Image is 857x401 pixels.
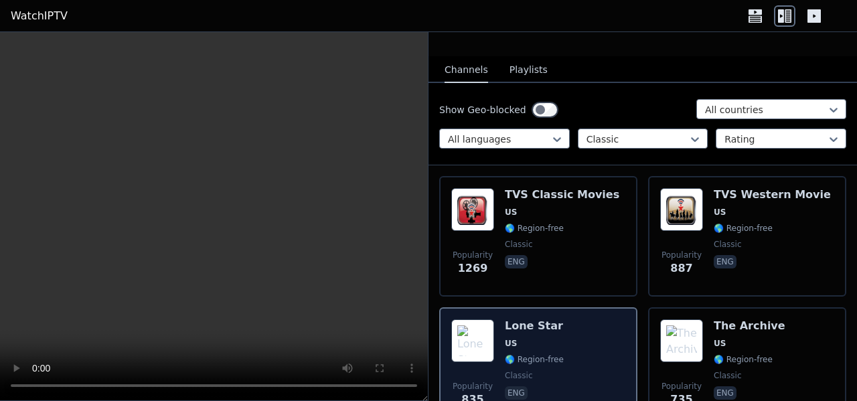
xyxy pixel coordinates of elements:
[714,255,736,268] p: eng
[505,255,528,268] p: eng
[714,239,742,250] span: classic
[714,207,726,218] span: US
[451,188,494,231] img: TVS Classic Movies
[445,58,488,83] button: Channels
[714,188,831,202] h6: TVS Western Movie
[660,188,703,231] img: TVS Western Movie
[451,319,494,362] img: Lone Star
[505,354,564,365] span: 🌎 Region-free
[661,381,702,392] span: Popularity
[714,354,773,365] span: 🌎 Region-free
[458,260,488,276] span: 1269
[505,370,533,381] span: classic
[660,319,703,362] img: The Archive
[439,103,526,116] label: Show Geo-blocked
[670,260,692,276] span: 887
[510,58,548,83] button: Playlists
[505,188,619,202] h6: TVS Classic Movies
[505,223,564,234] span: 🌎 Region-free
[505,338,517,349] span: US
[714,338,726,349] span: US
[661,250,702,260] span: Popularity
[714,319,785,333] h6: The Archive
[714,386,736,400] p: eng
[505,207,517,218] span: US
[505,319,564,333] h6: Lone Star
[714,370,742,381] span: classic
[453,381,493,392] span: Popularity
[505,386,528,400] p: eng
[714,223,773,234] span: 🌎 Region-free
[453,250,493,260] span: Popularity
[505,239,533,250] span: classic
[11,8,68,24] a: WatchIPTV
